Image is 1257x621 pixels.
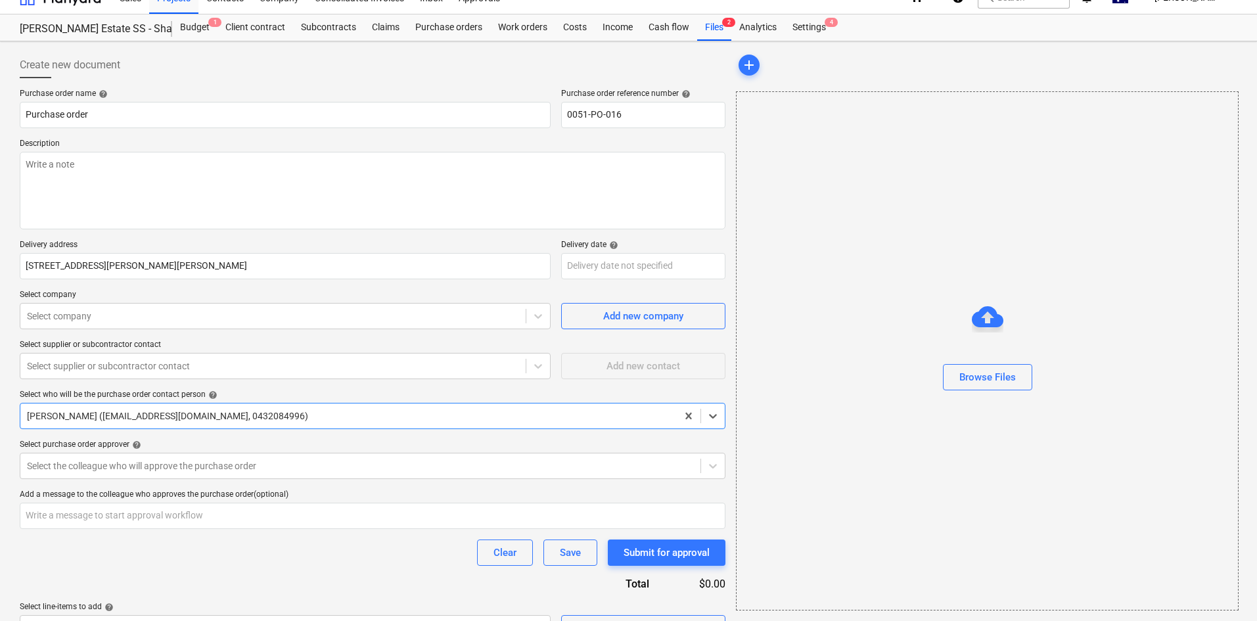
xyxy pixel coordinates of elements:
a: Income [595,14,641,41]
span: help [206,390,217,400]
a: Claims [364,14,407,41]
button: Browse Files [943,364,1032,390]
span: add [741,57,757,73]
a: Work orders [490,14,555,41]
div: $0.00 [670,576,725,591]
p: Select supplier or subcontractor contact [20,340,551,353]
span: help [679,89,691,99]
div: Settings [785,14,834,41]
button: Clear [477,540,533,566]
span: help [96,89,108,99]
button: Add new company [561,303,725,329]
span: help [129,440,141,449]
div: Save [560,544,581,561]
iframe: Chat Widget [1191,558,1257,621]
div: Browse Files [959,369,1016,386]
a: Purchase orders [407,14,490,41]
span: help [102,603,114,612]
div: Add a message to the colleague who approves the purchase order (optional) [20,490,725,500]
div: Total [555,576,670,591]
a: Budget1 [172,14,217,41]
div: Add new company [603,308,683,325]
span: Create new document [20,57,120,73]
span: help [606,241,618,250]
div: Purchase order name [20,89,551,99]
span: 1 [208,18,221,27]
button: Submit for approval [608,540,725,566]
a: Costs [555,14,595,41]
div: Submit for approval [624,544,710,561]
input: Write a message to start approval workflow [20,503,725,529]
div: Select purchase order approver [20,440,725,450]
div: Purchase order reference number [561,89,725,99]
div: Browse Files [736,91,1239,610]
input: Delivery address [20,253,551,279]
a: Client contract [217,14,293,41]
p: Description [20,139,725,152]
a: Subcontracts [293,14,364,41]
span: 4 [825,18,838,27]
a: Files2 [697,14,731,41]
div: Clear [493,544,516,561]
input: Document name [20,102,551,128]
div: Select line-items to add [20,602,551,612]
a: Cash flow [641,14,697,41]
a: Analytics [731,14,785,41]
input: Delivery date not specified [561,253,725,279]
div: Budget [172,14,217,41]
div: [PERSON_NAME] Estate SS - Shade Structure [20,22,156,36]
div: Delivery date [561,240,725,250]
p: Select company [20,290,551,303]
a: Settings4 [785,14,834,41]
button: Save [543,540,597,566]
p: Delivery address [20,240,551,253]
div: Files [697,14,731,41]
div: Select who will be the purchase order contact person [20,390,725,400]
input: Order number [561,102,725,128]
span: 2 [722,18,735,27]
